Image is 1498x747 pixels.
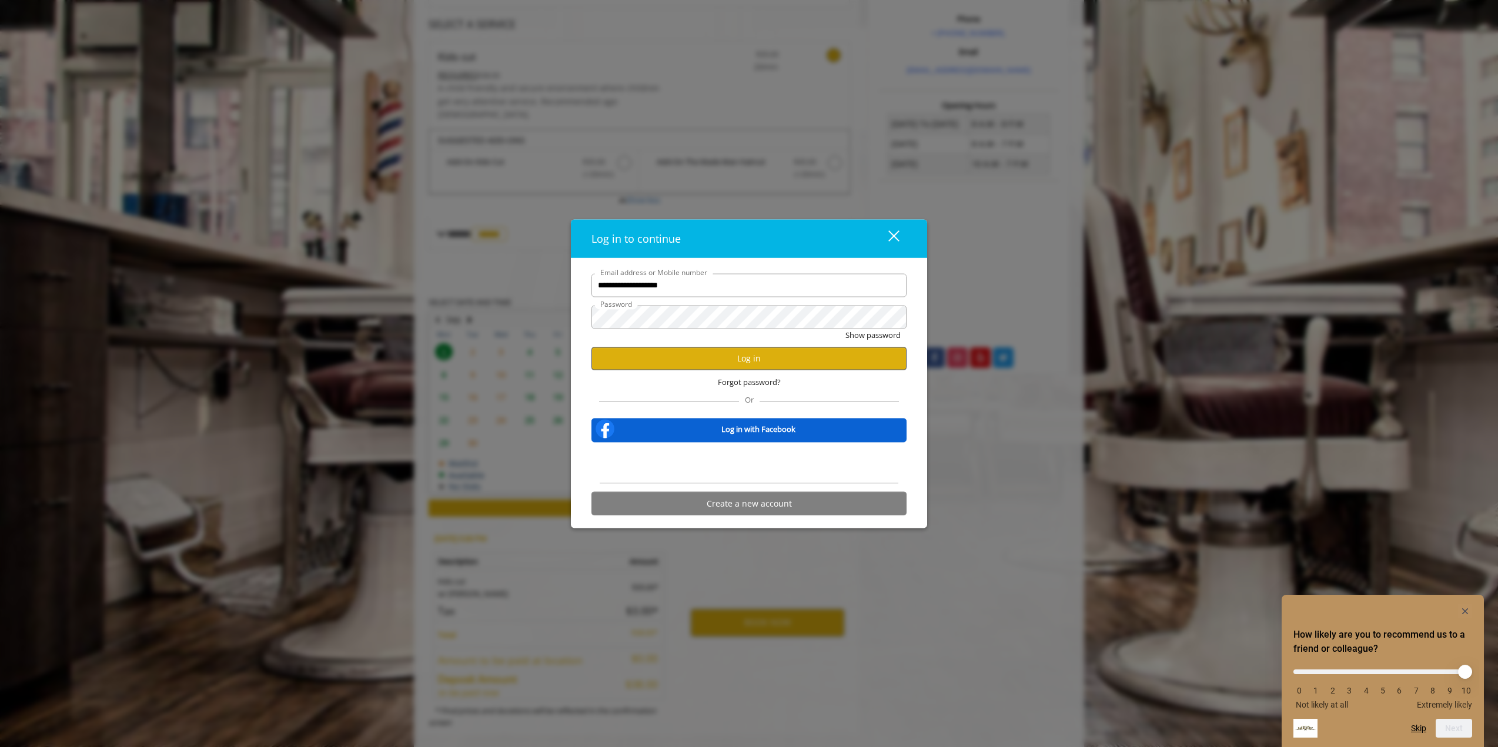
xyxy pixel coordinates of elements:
button: close dialog [867,226,907,250]
button: Log in [591,347,907,370]
input: Password [591,305,907,329]
div: How likely are you to recommend us to a friend or colleague? Select an option from 0 to 10, with ... [1293,661,1472,709]
button: Next question [1436,719,1472,738]
button: Skip [1411,723,1426,733]
b: Log in with Facebook [721,423,795,436]
li: 10 [1460,686,1472,695]
li: 4 [1360,686,1372,695]
div: close dialog [875,230,898,247]
span: Extremely likely [1417,700,1472,709]
li: 7 [1410,686,1422,695]
span: Not likely at all [1296,700,1348,709]
li: 9 [1444,686,1456,695]
button: Create a new account [591,492,907,515]
span: Or [739,394,760,405]
iframe: Sign in with Google Button [690,450,809,476]
li: 0 [1293,686,1305,695]
img: facebook-logo [593,417,617,441]
li: 6 [1393,686,1405,695]
li: 5 [1377,686,1389,695]
span: Log in to continue [591,231,681,245]
div: How likely are you to recommend us to a friend or colleague? Select an option from 0 to 10, with ... [1293,604,1472,738]
label: Password [594,298,638,309]
li: 3 [1343,686,1355,695]
li: 1 [1310,686,1322,695]
button: Hide survey [1458,604,1472,618]
button: Show password [845,329,901,341]
span: Forgot password? [718,376,781,388]
li: 8 [1427,686,1439,695]
li: 2 [1327,686,1339,695]
h2: How likely are you to recommend us to a friend or colleague? Select an option from 0 to 10, with ... [1293,628,1472,656]
label: Email address or Mobile number [594,266,713,277]
input: Email address or Mobile number [591,273,907,297]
